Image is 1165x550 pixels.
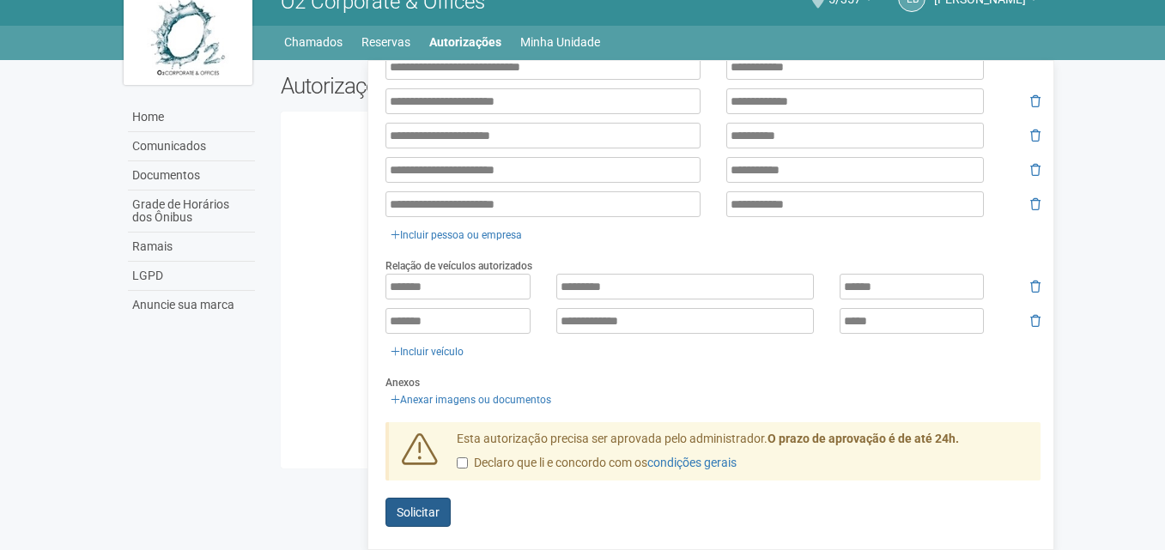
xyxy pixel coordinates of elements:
label: Anexos [385,375,420,390]
i: Remover [1030,198,1041,210]
label: Declaro que li e concordo com os [457,455,737,472]
a: Anexar imagens ou documentos [385,390,556,409]
a: Ramais [128,233,255,262]
strong: O prazo de aprovação é de até 24h. [768,432,959,445]
div: Esta autorização precisa ser aprovada pelo administrador. [444,431,1041,480]
button: Solicitar [385,498,451,527]
a: Autorizações [429,30,501,54]
a: Minha Unidade [520,30,600,54]
h2: Autorizações [281,73,648,99]
a: Chamados [284,30,343,54]
div: Nenhuma autorização foi solicitada [294,219,1029,234]
a: Home [128,103,255,132]
a: Incluir veículo [385,342,469,361]
a: LGPD [128,262,255,291]
label: Relação de veículos autorizados [385,258,532,274]
i: Remover [1030,164,1041,176]
a: Comunicados [128,132,255,161]
i: Remover [1030,130,1041,142]
a: Reservas [361,30,410,54]
a: Documentos [128,161,255,190]
a: Grade de Horários dos Ônibus [128,190,255,233]
a: Incluir pessoa ou empresa [385,226,527,245]
i: Remover [1030,281,1041,293]
span: Solicitar [397,505,440,519]
i: Remover [1030,315,1041,327]
input: Declaro que li e concordo com oscondições gerais [457,457,468,468]
a: condições gerais [647,456,737,469]
i: Remover [1030,95,1041,107]
a: Anuncie sua marca [128,291,255,319]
